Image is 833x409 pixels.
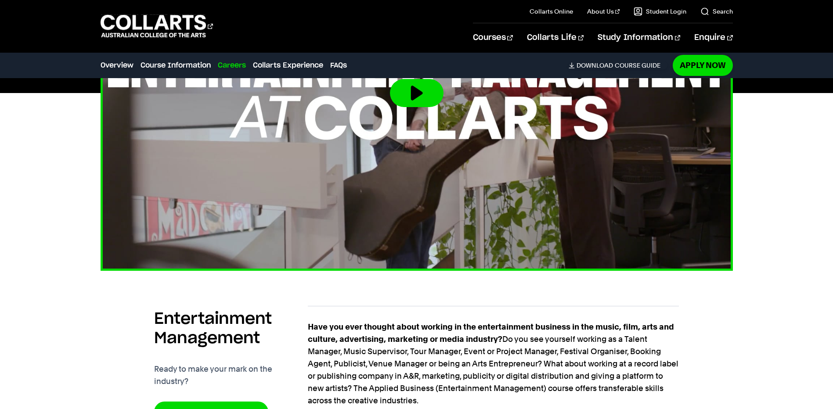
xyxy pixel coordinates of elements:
p: Do you see yourself working as a Talent Manager, Music Supervisor, Tour Manager, Event or Project... [308,321,679,407]
a: Course Information [141,60,211,71]
a: Careers [218,60,246,71]
a: Study Information [598,23,680,52]
a: Enquire [694,23,732,52]
a: Collarts Life [527,23,584,52]
a: Search [700,7,733,16]
a: Apply Now [673,55,733,75]
span: Download [577,61,613,69]
h2: Entertainment Management [154,309,308,348]
a: Collarts Experience [253,60,323,71]
a: Overview [101,60,133,71]
a: About Us [587,7,620,16]
a: DownloadCourse Guide [569,61,667,69]
a: Collarts Online [530,7,573,16]
a: FAQs [330,60,347,71]
a: Courses [473,23,513,52]
a: Student Login [634,7,686,16]
p: Ready to make your mark on the industry? [154,363,308,387]
strong: Have you ever thought about working in the entertainment business in the music, film, arts and cu... [308,322,674,344]
div: Go to homepage [101,14,213,39]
